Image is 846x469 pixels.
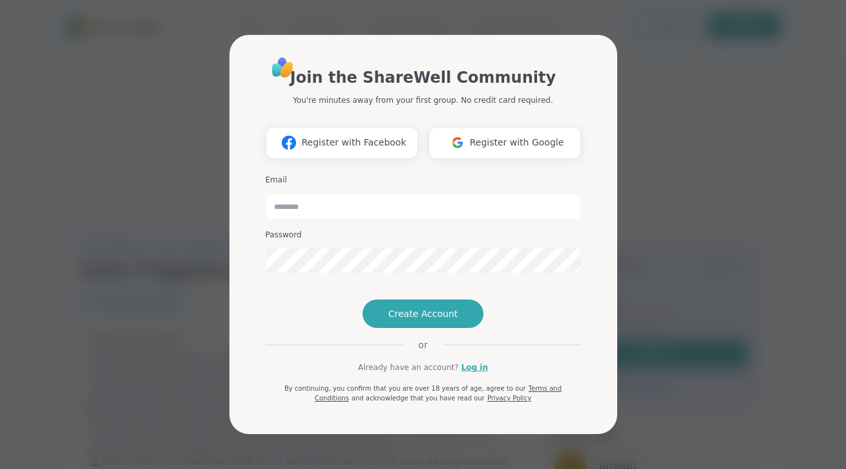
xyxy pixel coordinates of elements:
[428,127,581,159] button: Register with Google
[266,230,581,241] h3: Password
[293,94,553,106] p: You're minutes away from your first group. No credit card required.
[470,136,564,149] span: Register with Google
[266,127,418,159] button: Register with Facebook
[358,362,459,373] span: Already have an account?
[363,300,484,328] button: Create Account
[290,66,556,89] h1: Join the ShareWell Community
[301,136,406,149] span: Register with Facebook
[277,131,301,155] img: ShareWell Logomark
[268,53,297,82] img: ShareWell Logo
[266,175,581,186] h3: Email
[403,338,443,351] span: or
[352,395,485,402] span: and acknowledge that you have read our
[445,131,470,155] img: ShareWell Logomark
[284,385,526,392] span: By continuing, you confirm that you are over 18 years of age, agree to our
[487,395,531,402] a: Privacy Policy
[461,362,488,373] a: Log in
[388,307,458,320] span: Create Account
